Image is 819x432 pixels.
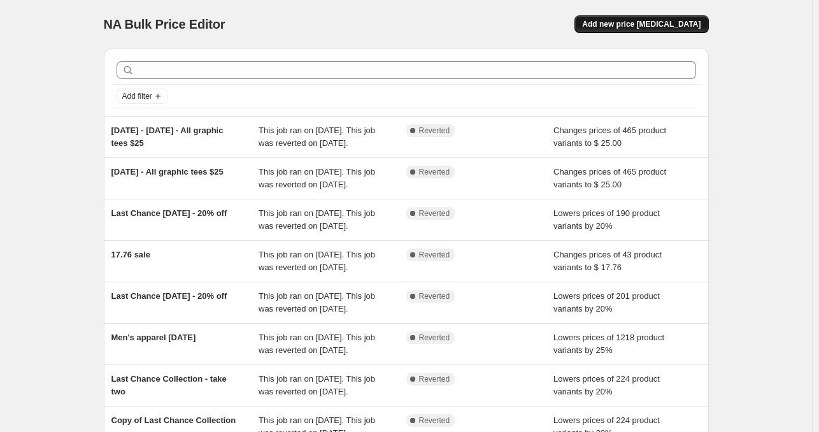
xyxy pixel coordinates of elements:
span: This job ran on [DATE]. This job was reverted on [DATE]. [259,250,375,272]
span: [DATE] - [DATE] - All graphic tees $25 [111,126,224,148]
button: Add new price [MEDICAL_DATA] [574,15,708,33]
span: Changes prices of 465 product variants to $ 25.00 [553,167,666,189]
span: Lowers prices of 224 product variants by 20% [553,374,660,396]
span: Last Chance [DATE] - 20% off [111,291,227,301]
span: Reverted [419,291,450,301]
span: Changes prices of 43 product variants to $ 17.76 [553,250,662,272]
span: Add new price [MEDICAL_DATA] [582,19,701,29]
button: Add filter [117,89,167,104]
span: Reverted [419,126,450,136]
span: Reverted [419,167,450,177]
span: Reverted [419,208,450,219]
span: Last Chance Collection - take two [111,374,227,396]
span: This job ran on [DATE]. This job was reverted on [DATE]. [259,333,375,355]
span: Reverted [419,250,450,260]
span: Last Chance [DATE] - 20% off [111,208,227,218]
span: This job ran on [DATE]. This job was reverted on [DATE]. [259,167,375,189]
span: Reverted [419,374,450,384]
span: This job ran on [DATE]. This job was reverted on [DATE]. [259,126,375,148]
span: Reverted [419,415,450,426]
span: Lowers prices of 1218 product variants by 25% [553,333,664,355]
span: Lowers prices of 190 product variants by 20% [553,208,660,231]
span: This job ran on [DATE]. This job was reverted on [DATE]. [259,374,375,396]
span: This job ran on [DATE]. This job was reverted on [DATE]. [259,208,375,231]
span: This job ran on [DATE]. This job was reverted on [DATE]. [259,291,375,313]
span: Reverted [419,333,450,343]
span: Add filter [122,91,152,101]
span: 17.76 sale [111,250,150,259]
span: Changes prices of 465 product variants to $ 25.00 [553,126,666,148]
span: Copy of Last Chance Collection [111,415,236,425]
span: NA Bulk Price Editor [104,17,225,31]
span: [DATE] - All graphic tees $25 [111,167,224,176]
span: Men's apparel [DATE] [111,333,196,342]
span: Lowers prices of 201 product variants by 20% [553,291,660,313]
